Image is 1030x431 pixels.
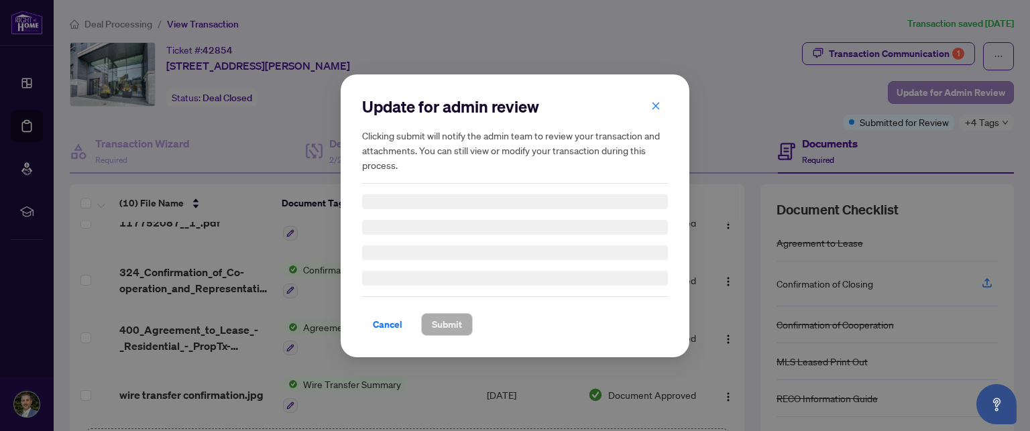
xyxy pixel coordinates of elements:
[362,313,413,336] button: Cancel
[373,314,402,335] span: Cancel
[362,96,668,117] h2: Update for admin review
[976,384,1017,424] button: Open asap
[362,128,668,172] h5: Clicking submit will notify the admin team to review your transaction and attachments. You can st...
[421,313,473,336] button: Submit
[651,101,661,110] span: close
